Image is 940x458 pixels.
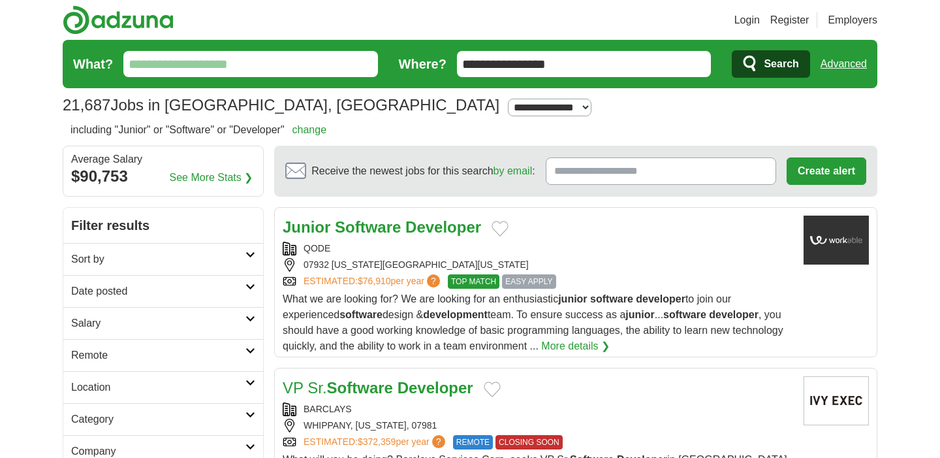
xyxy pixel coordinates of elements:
[625,309,654,320] strong: junior
[170,170,253,186] a: See More Stats ❯
[63,208,263,243] h2: Filter results
[432,435,445,448] span: ?
[63,307,263,339] a: Salary
[502,274,556,289] span: EASY APPLY
[427,274,440,287] span: ?
[71,380,245,395] h2: Location
[828,12,877,28] a: Employers
[63,339,263,371] a: Remote
[63,96,499,114] h1: Jobs in [GEOGRAPHIC_DATA], [GEOGRAPHIC_DATA]
[304,435,448,450] a: ESTIMATED:$372,359per year?
[541,338,610,354] a: More details ❯
[71,412,245,427] h2: Category
[399,54,446,74] label: Where?
[495,435,563,450] span: CLOSING SOON
[492,221,509,237] button: Add to favorite jobs
[493,165,533,176] a: by email
[709,309,759,320] strong: developer
[423,309,488,320] strong: development
[283,218,481,236] a: Junior Software Developer
[283,419,793,433] div: WHIPPANY, [US_STATE], 07981
[327,379,393,397] strong: Software
[311,163,535,179] span: Receive the newest jobs for this search :
[63,403,263,435] a: Category
[636,293,685,304] strong: developer
[558,293,587,304] strong: junior
[283,218,330,236] strong: Junior
[63,275,263,307] a: Date posted
[453,435,493,450] span: REMOTE
[304,274,443,289] a: ESTIMATED:$76,910per year?
[405,218,481,236] strong: Developer
[283,258,793,272] div: 07932 [US_STATE][GEOGRAPHIC_DATA][US_STATE]
[590,293,633,304] strong: software
[292,124,327,135] a: change
[398,379,473,397] strong: Developer
[770,12,809,28] a: Register
[71,316,245,331] h2: Salary
[732,50,809,78] button: Search
[764,51,798,77] span: Search
[339,309,383,320] strong: software
[663,309,706,320] strong: software
[484,382,501,397] button: Add to favorite jobs
[821,51,867,77] a: Advanced
[448,274,499,289] span: TOP MATCH
[304,404,352,414] a: BARCLAYS
[804,376,869,425] img: Barclays logo
[63,5,174,35] img: Adzuna logo
[63,243,263,275] a: Sort by
[63,371,263,403] a: Location
[70,122,326,138] h2: including "Junior" or "Software" or "Developer"
[787,157,866,185] button: Create alert
[73,54,113,74] label: What?
[283,242,793,255] div: QODE
[63,93,110,117] span: 21,687
[804,216,869,265] img: Company logo
[734,12,760,28] a: Login
[283,293,783,352] span: What we are looking for? We are looking for an enthusiastic to join our experienced design & team...
[335,218,401,236] strong: Software
[358,436,396,447] span: $372,359
[71,252,245,267] h2: Sort by
[71,348,245,363] h2: Remote
[71,284,245,299] h2: Date posted
[358,276,391,286] span: $76,910
[71,165,255,188] div: $90,753
[283,379,473,397] a: VP Sr.Software Developer
[71,154,255,165] div: Average Salary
